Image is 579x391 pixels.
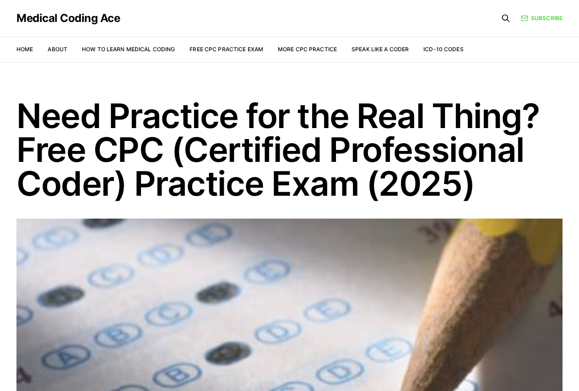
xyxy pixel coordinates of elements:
[189,46,263,53] a: Free CPC Practice Exam
[423,46,463,53] a: ICD-10 Codes
[521,14,563,22] a: Subscribe
[278,46,337,53] a: More CPC Practice
[16,46,33,53] a: Home
[352,46,409,53] a: Speak Like a Coder
[48,46,67,53] a: About
[16,99,563,200] h1: Need Practice for the Real Thing? Free CPC (Certified Professional Coder) Practice Exam (2025)
[82,46,175,53] a: How to Learn Medical Coding
[16,13,120,24] a: Medical Coding Ace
